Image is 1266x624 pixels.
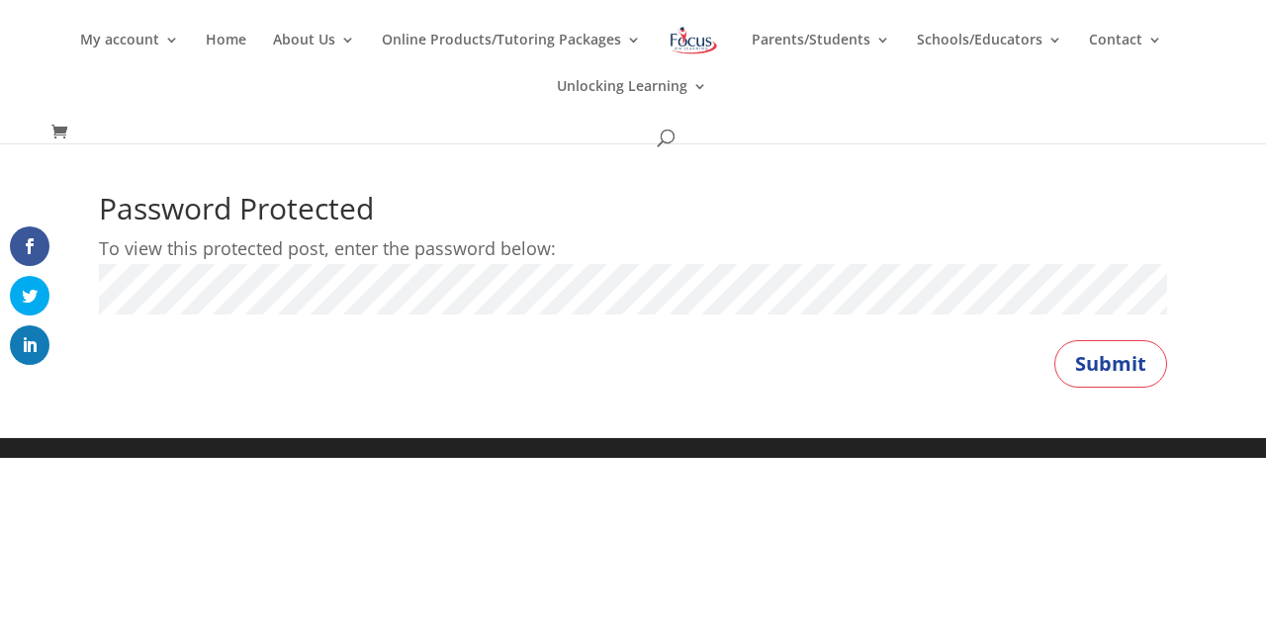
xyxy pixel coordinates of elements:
[557,79,707,126] a: Unlocking Learning
[99,194,1167,233] h1: Password Protected
[752,33,890,79] a: Parents/Students
[99,233,1167,264] p: To view this protected post, enter the password below:
[917,33,1062,79] a: Schools/Educators
[668,23,719,58] img: Focus on Learning
[273,33,355,79] a: About Us
[382,33,641,79] a: Online Products/Tutoring Packages
[1054,340,1167,388] button: Submit
[206,33,246,79] a: Home
[80,33,179,79] a: My account
[1089,33,1162,79] a: Contact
